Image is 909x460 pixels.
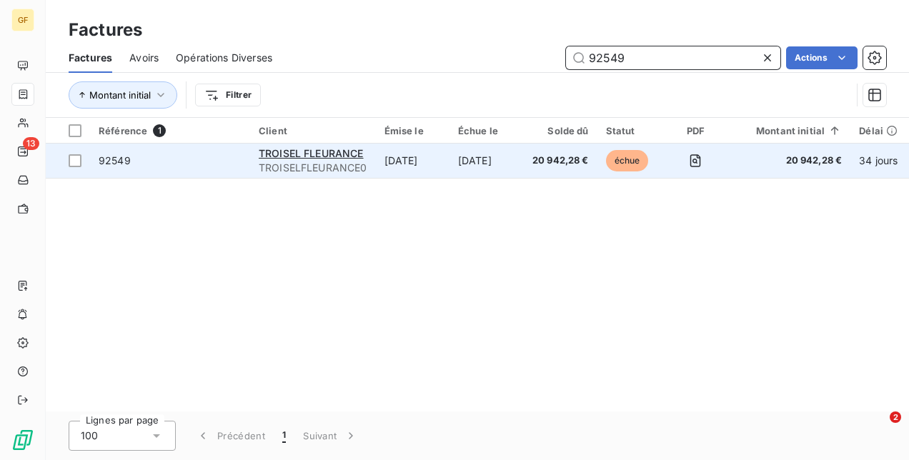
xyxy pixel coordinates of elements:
[850,144,906,178] td: 34 jours
[259,161,367,175] span: TROISELFLEURANCE0
[458,125,515,136] div: Échue le
[195,84,261,106] button: Filtrer
[11,429,34,451] img: Logo LeanPay
[449,144,524,178] td: [DATE]
[187,421,274,451] button: Précédent
[606,125,652,136] div: Statut
[23,137,39,150] span: 13
[274,421,294,451] button: 1
[860,411,895,446] iframe: Intercom live chat
[153,124,166,137] span: 1
[89,89,151,101] span: Montant initial
[69,81,177,109] button: Montant initial
[99,125,147,136] span: Référence
[739,125,842,136] div: Montant initial
[176,51,272,65] span: Opérations Diverses
[81,429,98,443] span: 100
[670,125,722,136] div: PDF
[566,46,780,69] input: Rechercher
[384,125,441,136] div: Émise le
[99,154,131,166] span: 92549
[532,154,589,168] span: 20 942,28 €
[786,46,858,69] button: Actions
[69,51,112,65] span: Factures
[859,125,898,136] div: Délai
[890,411,901,423] span: 2
[259,147,364,159] span: TROISEL FLEURANCE
[376,144,449,178] td: [DATE]
[739,154,842,168] span: 20 942,28 €
[69,17,142,43] h3: Factures
[282,429,286,443] span: 1
[606,150,649,171] span: échue
[532,125,589,136] div: Solde dû
[129,51,159,65] span: Avoirs
[11,9,34,31] div: GF
[259,125,367,136] div: Client
[294,421,367,451] button: Suivant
